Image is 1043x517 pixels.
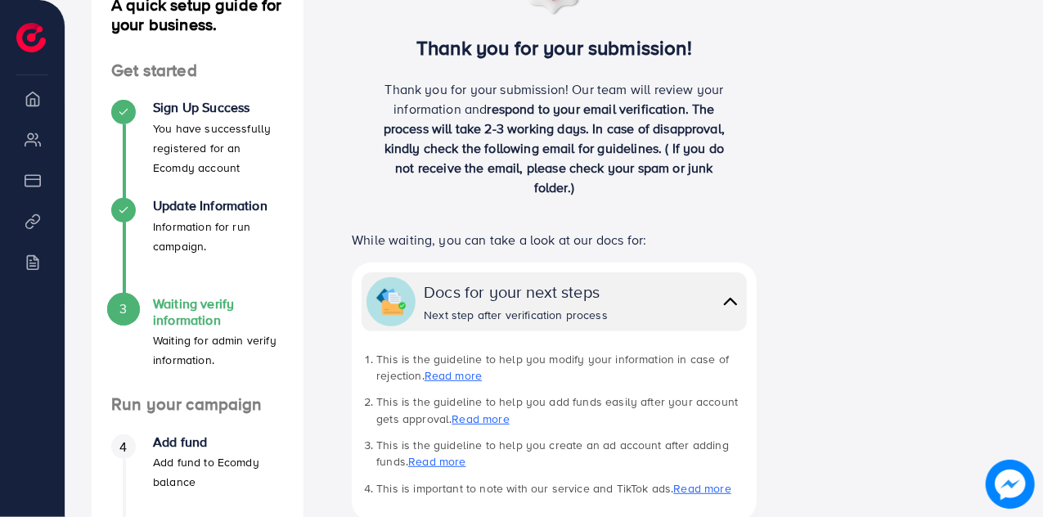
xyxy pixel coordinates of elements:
[153,296,284,327] h4: Waiting verify information
[330,36,780,60] h3: Thank you for your submission!
[16,23,46,52] img: logo
[376,393,747,427] li: This is the guideline to help you add funds easily after your account gets approval.
[153,452,284,492] p: Add fund to Ecomdy balance
[425,367,482,384] a: Read more
[153,434,284,450] h4: Add fund
[375,79,735,197] p: Thank you for your submission! Our team will review your information and
[119,299,127,318] span: 3
[424,307,608,323] div: Next step after verification process
[408,453,465,470] a: Read more
[376,437,747,470] li: This is the guideline to help you create an ad account after adding funds.
[153,100,284,115] h4: Sign Up Success
[674,480,731,497] a: Read more
[92,198,303,296] li: Update Information
[452,411,509,427] a: Read more
[719,290,742,313] img: collapse
[153,119,284,178] p: You have successfully registered for an Ecomdy account
[119,438,127,456] span: 4
[376,351,747,384] li: This is the guideline to help you modify your information in case of rejection.
[92,394,303,415] h4: Run your campaign
[991,465,1030,504] img: image
[153,217,284,256] p: Information for run campaign.
[384,100,725,196] span: respond to your email verification. The process will take 2-3 working days. In case of disapprova...
[424,280,608,303] div: Docs for your next steps
[153,330,284,370] p: Waiting for admin verify information.
[376,480,747,497] li: This is important to note with our service and TikTok ads.
[92,296,303,394] li: Waiting verify information
[92,100,303,198] li: Sign Up Success
[352,230,757,250] p: While waiting, you can take a look at our docs for:
[153,198,284,214] h4: Update Information
[376,287,406,317] img: collapse
[92,61,303,81] h4: Get started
